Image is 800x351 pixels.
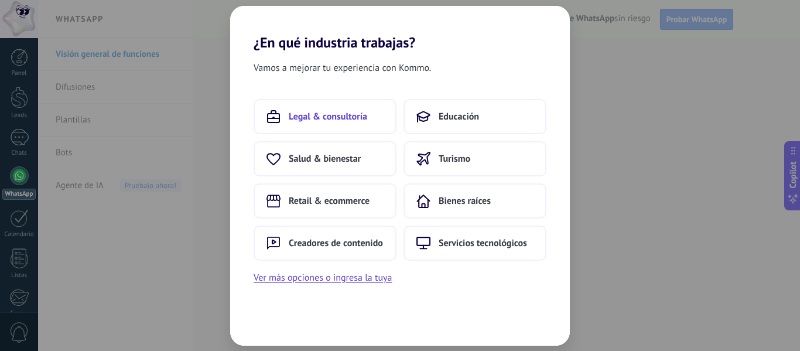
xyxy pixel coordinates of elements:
h2: ¿En qué industria trabajas? [230,6,570,51]
button: Bienes raíces [404,183,546,219]
span: Educación [439,111,479,122]
span: Bienes raíces [439,195,491,207]
button: Turismo [404,141,546,176]
span: Legal & consultoría [289,111,367,122]
button: Legal & consultoría [254,99,396,134]
span: Vamos a mejorar tu experiencia con Kommo. [254,60,431,76]
button: Retail & ecommerce [254,183,396,219]
span: Creadores de contenido [289,237,383,249]
button: Ver más opciones o ingresa la tuya [254,270,392,285]
button: Educación [404,99,546,134]
button: Salud & bienestar [254,141,396,176]
span: Servicios tecnológicos [439,237,527,249]
button: Servicios tecnológicos [404,226,546,261]
span: Salud & bienestar [289,153,361,165]
span: Retail & ecommerce [289,195,370,207]
span: Turismo [439,153,470,165]
button: Creadores de contenido [254,226,396,261]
